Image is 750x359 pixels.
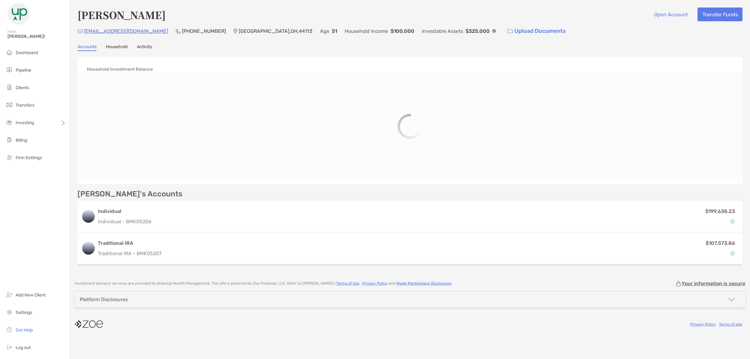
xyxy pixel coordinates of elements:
img: Account Status icon [730,251,735,255]
button: Open Account [649,8,692,21]
p: $325,000 [466,27,490,35]
span: Clients [16,85,29,90]
p: Household Income [345,27,388,35]
p: Investment advisory services are provided by GreenUp Wealth Management . This site is powered by ... [75,281,452,286]
h3: Individual [98,208,152,215]
p: [GEOGRAPHIC_DATA] , OH , 44113 [239,27,312,35]
img: logout icon [6,343,13,351]
button: Transfer Funds [697,8,742,21]
a: Upload Documents [503,24,570,38]
a: Privacy Policy [362,281,388,286]
span: [PERSON_NAME]! [7,34,66,39]
a: Activity [137,44,152,51]
p: $199,638.23 [705,207,735,215]
span: Add New Client [16,292,46,298]
a: Household [106,44,127,51]
img: firm-settings icon [6,154,13,161]
img: dashboard icon [6,48,13,56]
p: $100,000 [391,27,414,35]
img: Location Icon [233,29,237,34]
img: Phone Icon [176,29,181,34]
span: Billing [16,138,27,143]
a: Privacy Policy [690,322,716,326]
img: pipeline icon [6,66,13,73]
p: Traditional IRA - 8MK05207 [98,250,162,257]
p: Investable Assets [422,27,463,35]
span: Pipeline [16,68,31,73]
p: [EMAIL_ADDRESS][DOMAIN_NAME] [84,27,168,35]
span: Investing [16,120,34,125]
span: Dashboard [16,50,38,55]
span: Settings [16,310,32,315]
img: investing icon [6,119,13,126]
img: clients icon [6,83,13,91]
img: Zoe Logo [7,3,30,25]
a: Accounts [77,44,97,51]
a: Terms of Use [719,322,742,326]
p: [PHONE_NUMBER] [182,27,226,35]
img: Account Status icon [730,219,735,224]
p: Individual - 8MK05206 [98,218,152,225]
p: Age [320,27,329,35]
a: Terms of Use [336,281,359,286]
img: logo account [82,210,95,223]
p: 51 [332,27,337,35]
img: logo account [82,242,95,255]
img: Info Icon [492,29,496,33]
h4: [PERSON_NAME] [77,8,166,22]
p: $107,573.86 [706,239,735,247]
img: button icon [507,29,513,33]
img: transfers icon [6,101,13,109]
span: Log out [16,345,31,350]
img: add_new_client icon [6,291,13,298]
img: get-help icon [6,326,13,333]
img: icon arrow [728,296,735,303]
img: billing icon [6,136,13,144]
p: [PERSON_NAME]'s Accounts [77,190,182,198]
h3: Traditional IRA [98,240,162,247]
div: Platform Disclosures [80,296,128,302]
span: Transfers [16,103,34,108]
a: Model Marketplace Disclosures [396,281,451,286]
img: Email Icon [77,29,82,33]
img: settings icon [6,308,13,316]
h4: Household Investment Balance [87,67,153,72]
img: company logo [75,317,103,331]
p: Your information is secure [682,281,745,286]
span: Get Help [16,327,33,333]
span: Firm Settings [16,155,42,160]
